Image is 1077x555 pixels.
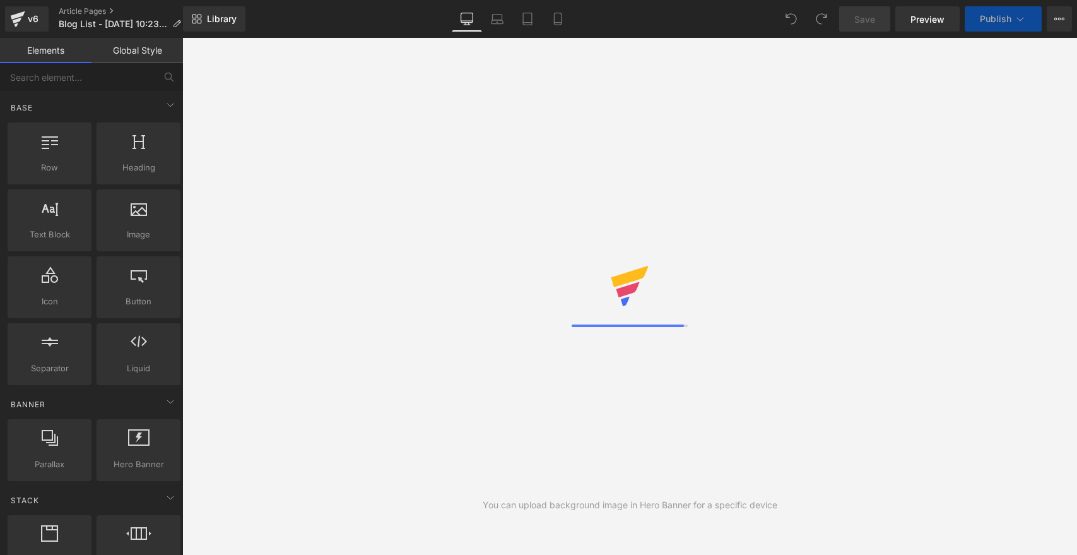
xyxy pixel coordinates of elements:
button: More [1047,6,1072,32]
a: Tablet [512,6,543,32]
span: Parallax [11,458,88,471]
span: Text Block [11,228,88,241]
span: Hero Banner [100,458,177,471]
a: v6 [5,6,49,32]
span: Liquid [100,362,177,375]
a: Desktop [452,6,482,32]
div: v6 [25,11,41,27]
a: Article Pages [59,6,191,16]
a: Laptop [482,6,512,32]
span: Blog List - [DATE] 10:23:52 [59,19,167,29]
button: Publish [965,6,1042,32]
a: Mobile [543,6,573,32]
span: Separator [11,362,88,375]
a: Global Style [91,38,183,63]
button: Undo [779,6,804,32]
span: Image [100,228,177,241]
span: Banner [9,398,47,410]
button: Redo [809,6,834,32]
a: Preview [895,6,960,32]
span: Button [100,295,177,308]
span: Preview [910,13,945,26]
span: Publish [980,14,1011,24]
div: You can upload background image in Hero Banner for a specific device [483,498,777,512]
span: Icon [11,295,88,308]
a: New Library [183,6,245,32]
span: Save [854,13,875,26]
span: Heading [100,161,177,174]
span: Row [11,161,88,174]
span: Base [9,102,34,114]
span: Library [207,13,237,25]
span: Stack [9,494,40,506]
